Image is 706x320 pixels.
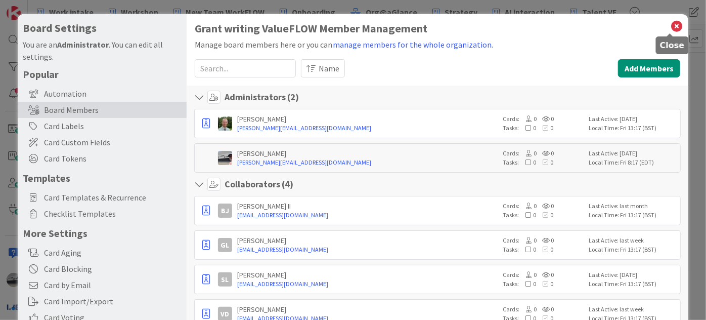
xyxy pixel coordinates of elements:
[237,236,498,245] div: [PERSON_NAME]
[537,115,554,123] span: 0
[537,149,554,157] span: 0
[44,191,182,204] span: Card Templates & Recurrence
[44,136,182,148] span: Card Custom Fields
[23,172,182,184] h5: Templates
[282,178,293,190] span: ( 4 )
[537,271,554,278] span: 0
[536,158,553,166] span: 0
[519,305,537,313] span: 0
[44,279,182,291] span: Card by Email
[589,211,677,220] div: Local Time: Fri 13:17 (BST)
[319,62,339,74] span: Name
[503,270,584,279] div: Cards:
[589,124,677,133] div: Local Time: Fri 13:17 (BST)
[519,271,537,278] span: 0
[503,124,584,133] div: Tasks:
[503,305,584,314] div: Cards:
[589,305,677,314] div: Last Active: last week
[660,41,685,50] h5: Close
[536,211,553,219] span: 0
[589,158,677,167] div: Local Time: Fri 8:17 (EDT)
[237,124,498,133] a: [PERSON_NAME][EMAIL_ADDRESS][DOMAIN_NAME]
[503,149,584,158] div: Cards:
[537,202,554,210] span: 0
[23,227,182,239] h5: More Settings
[536,246,553,253] span: 0
[536,124,553,132] span: 0
[589,236,677,245] div: Last Active: last week
[537,236,554,244] span: 0
[23,68,182,81] h5: Popular
[618,59,680,77] button: Add Members
[519,211,536,219] span: 0
[589,270,677,279] div: Last Active: [DATE]
[519,124,536,132] span: 0
[519,280,536,288] span: 0
[18,102,187,118] div: Board Members
[237,245,498,254] a: [EMAIL_ADDRESS][DOMAIN_NAME]
[536,280,553,288] span: 0
[503,211,584,220] div: Tasks:
[519,149,537,157] span: 0
[18,293,187,309] div: Card Import/Export
[237,270,498,279] div: [PERSON_NAME]
[237,211,498,220] a: [EMAIL_ADDRESS][DOMAIN_NAME]
[225,92,299,103] h4: Administrators
[237,279,498,289] a: [EMAIL_ADDRESS][DOMAIN_NAME]
[287,91,299,103] span: ( 2 )
[332,38,494,51] button: manage members for the whole organization.
[225,179,293,190] h4: Collaborators
[519,202,537,210] span: 0
[237,149,498,158] div: [PERSON_NAME]
[503,236,584,245] div: Cards:
[237,202,498,211] div: [PERSON_NAME] II
[503,245,584,254] div: Tasks:
[195,22,680,35] h1: Grant writing ValueFLOW Member Management
[301,59,345,77] button: Name
[44,152,182,165] span: Card Tokens
[218,238,232,252] div: GL
[519,115,537,123] span: 0
[589,114,677,124] div: Last Active: [DATE]
[18,261,187,277] div: Card Blocking
[23,38,182,63] div: You are an . You can edit all settings.
[44,208,182,220] span: Checklist Templates
[519,246,536,253] span: 0
[195,38,680,51] div: Manage board members here or you can
[537,305,554,313] span: 0
[503,202,584,211] div: Cards:
[195,59,296,77] input: Search...
[519,236,537,244] span: 0
[237,158,498,167] a: [PERSON_NAME][EMAIL_ADDRESS][DOMAIN_NAME]
[23,22,182,34] h4: Board Settings
[57,39,109,50] b: Administrator
[218,116,232,131] img: SH
[18,245,187,261] div: Card Aging
[237,305,498,314] div: [PERSON_NAME]
[237,114,498,124] div: [PERSON_NAME]
[218,151,232,165] img: jB
[503,114,584,124] div: Cards:
[589,279,677,289] div: Local Time: Fri 13:17 (BST)
[503,279,584,289] div: Tasks:
[218,204,232,218] div: BJ
[519,158,536,166] span: 0
[589,245,677,254] div: Local Time: Fri 13:17 (BST)
[503,158,584,167] div: Tasks:
[18,118,187,134] div: Card Labels
[18,86,187,102] div: Automation
[589,149,677,158] div: Last Active: [DATE]
[218,272,232,287] div: SL
[589,202,677,211] div: Last Active: last month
